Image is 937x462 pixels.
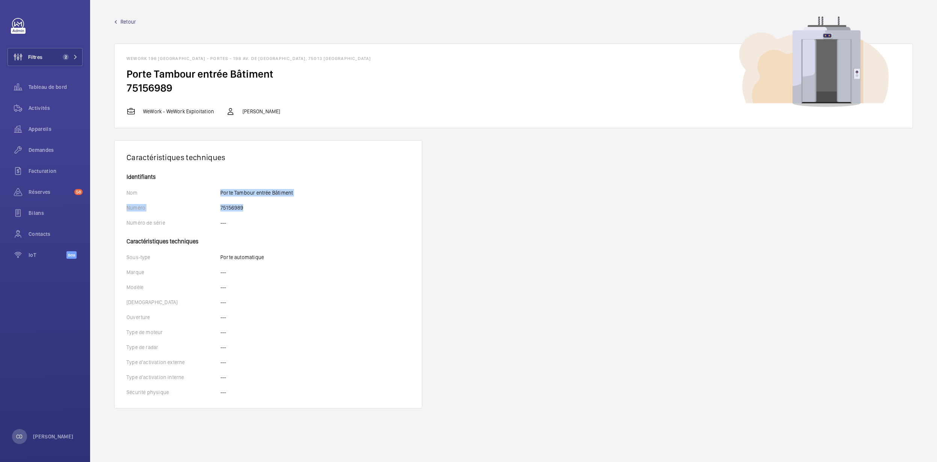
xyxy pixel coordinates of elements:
p: [PERSON_NAME] [33,433,74,440]
p: Type d'activation interne [127,373,220,381]
p: Porte Tambour entrée Bâtiment [220,189,293,196]
p: --- [220,268,226,276]
p: --- [220,283,226,291]
p: --- [220,328,226,336]
span: Beta [66,251,77,259]
p: Numéro [127,204,220,211]
span: Demandes [29,146,83,154]
p: --- [220,343,226,351]
h4: Identifiants [127,174,410,180]
span: Bilans [29,209,83,217]
span: Retour [121,18,136,25]
p: Sous-type [127,253,220,261]
p: --- [220,388,226,396]
p: Nom [127,189,220,196]
span: Tableau de bord [29,83,83,91]
h1: Caractéristiques techniques [127,153,410,162]
span: Filtres [28,53,42,61]
p: 75156989 [220,204,243,211]
p: Porte automatique [220,253,264,261]
p: Sécurité physique [127,388,220,396]
p: Type de moteur [127,328,220,336]
p: Numéro de série [127,219,220,226]
p: --- [220,298,226,306]
h1: WeWork 198 [GEOGRAPHIC_DATA] - Portes - 198 Av. de [GEOGRAPHIC_DATA], 75013 [GEOGRAPHIC_DATA] [127,56,901,61]
p: Marque [127,268,220,276]
img: device image [739,16,889,107]
p: --- [220,313,226,321]
p: [PERSON_NAME] [243,108,280,115]
span: Activités [29,104,83,112]
span: IoT [29,251,66,259]
span: 58 [74,189,83,195]
p: --- [220,373,226,381]
p: Ouverture [127,313,220,321]
span: Appareils [29,125,83,133]
p: [DEMOGRAPHIC_DATA] [127,298,220,306]
span: 2 [63,54,69,60]
p: Modèle [127,283,220,291]
p: --- [220,358,226,366]
p: WeWork - WeWork Exploitation [143,108,214,115]
p: Type de radar [127,343,220,351]
h2: Porte Tambour entrée Bâtiment [127,67,901,81]
p: --- [220,219,226,226]
button: Filtres2 [8,48,83,66]
h4: Caractéristiques techniques [127,234,410,244]
p: Type d'activation externe [127,358,220,366]
p: CD [16,433,23,440]
h2: 75156989 [127,81,901,95]
span: Contacts [29,230,83,238]
span: Facturation [29,167,83,175]
span: Réserves [29,188,71,196]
